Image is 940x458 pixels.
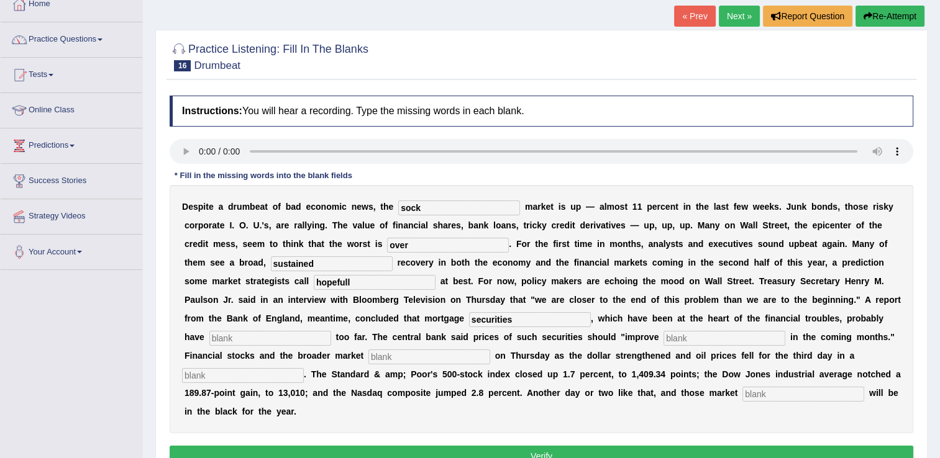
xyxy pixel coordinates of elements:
[652,202,657,212] b: e
[763,6,852,27] button: Report Question
[586,202,595,212] b: —
[182,202,188,212] b: D
[769,202,774,212] b: k
[451,220,456,230] b: e
[811,202,817,212] b: b
[748,220,753,230] b: a
[270,239,273,249] b: t
[456,220,461,230] b: s
[828,202,833,212] b: d
[664,331,785,346] input: blank
[228,202,234,212] b: d
[644,220,649,230] b: u
[632,202,637,212] b: 1
[791,202,796,212] b: u
[580,220,585,230] b: d
[660,202,665,212] b: c
[242,202,250,212] b: m
[307,220,312,230] b: y
[726,202,729,212] b: t
[696,202,699,212] b: t
[803,220,808,230] b: e
[443,220,448,230] b: a
[269,220,272,230] b: ,
[685,220,690,230] b: p
[840,220,843,230] b: t
[380,220,385,230] b: o
[308,239,311,249] b: t
[242,239,247,249] b: s
[421,220,426,230] b: a
[332,202,339,212] b: m
[869,220,872,230] b: t
[314,275,436,290] input: blank
[606,220,609,230] b: t
[516,220,519,230] b: ,
[823,220,825,230] b: i
[385,220,388,230] b: f
[647,202,652,212] b: p
[218,202,223,212] b: a
[1,164,142,195] a: Success Stories
[185,220,189,230] b: c
[1,128,142,159] a: Predictions
[779,220,784,230] b: e
[724,220,730,230] b: o
[311,202,316,212] b: c
[863,202,868,212] b: e
[194,60,240,71] small: Drumbeat
[856,220,862,230] b: o
[774,202,779,212] b: s
[715,220,720,230] b: y
[525,202,532,212] b: m
[730,220,736,230] b: n
[252,239,257,249] b: e
[221,239,226,249] b: e
[550,202,554,212] b: t
[771,220,774,230] b: r
[352,220,357,230] b: v
[329,239,332,249] b: t
[260,202,265,212] b: a
[418,220,421,230] b: i
[232,220,234,230] b: .
[306,202,311,212] b: e
[239,220,246,230] b: O
[560,220,565,230] b: e
[764,202,769,212] b: e
[174,60,191,71] span: 16
[721,202,726,212] b: s
[559,202,561,212] b: i
[769,220,772,230] b: t
[468,220,473,230] b: b
[408,220,414,230] b: n
[265,202,268,212] b: t
[193,239,198,249] b: e
[755,220,758,230] b: l
[614,202,620,212] b: o
[198,220,204,230] b: p
[509,239,511,249] b: .
[795,220,798,230] b: t
[302,220,304,230] b: l
[182,368,304,383] input: blank
[375,239,378,249] b: i
[383,202,389,212] b: h
[753,202,760,212] b: w
[203,202,206,212] b: i
[255,202,260,212] b: e
[273,239,278,249] b: o
[704,202,709,212] b: e
[362,220,365,230] b: l
[710,220,715,230] b: n
[247,239,252,249] b: e
[576,202,582,212] b: p
[367,239,370,249] b: t
[662,220,667,230] b: u
[188,202,193,212] b: e
[230,239,235,249] b: s
[283,239,286,249] b: t
[198,202,204,212] b: p
[194,220,198,230] b: r
[226,239,230,249] b: s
